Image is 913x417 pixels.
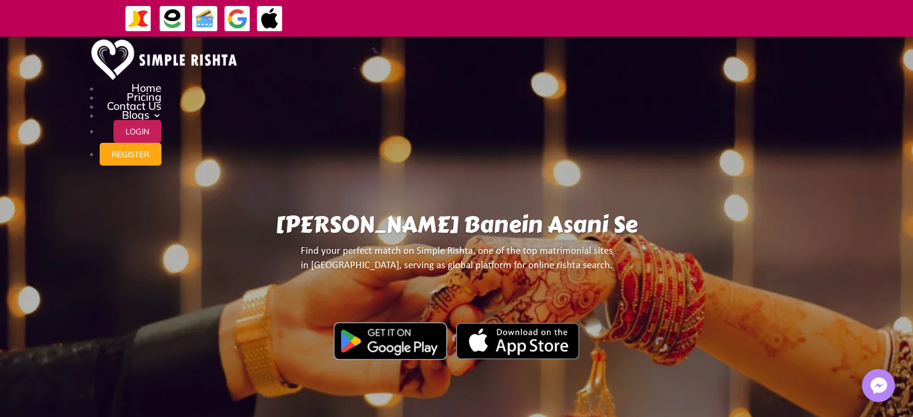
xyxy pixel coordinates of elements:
img: JazzCash-icon [125,5,152,32]
a: Login [113,124,161,137]
a: Home [131,81,161,95]
img: ApplePay-icon [256,5,283,32]
img: Credit Cards [191,5,218,32]
p: Find your perfect match on Simple Rishta, one of the top matrimonial sites in [GEOGRAPHIC_DATA], ... [119,244,794,283]
img: EasyPaisa-icon [159,5,186,32]
button: Login [113,120,161,143]
img: GooglePay-icon [224,5,251,32]
a: Contact Us [107,99,161,113]
img: Google Play [334,322,447,359]
a: Pricing [127,90,161,104]
button: Register [100,143,161,166]
a: Blogs [122,108,161,122]
a: Register [100,146,161,160]
img: Messenger [867,374,891,398]
h1: [PERSON_NAME] Banein Asani Se [119,211,794,244]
